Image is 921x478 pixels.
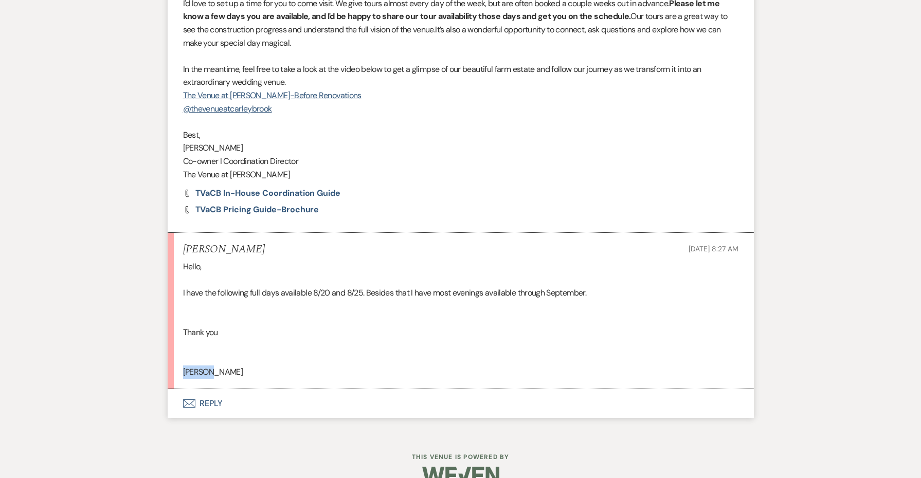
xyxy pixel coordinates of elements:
[183,169,290,180] span: The Venue at [PERSON_NAME]
[183,11,728,35] span: Our tours are a great way to see the construction progress and understand the full vision of the ...
[183,142,243,153] span: [PERSON_NAME]
[183,260,738,378] div: Hello, I have the following full days available 8/20 and 8/25. Besides that I have most evenings ...
[183,130,201,140] span: Best,
[168,389,754,418] button: Reply
[183,103,272,114] a: @thevenueatcarleybrook
[689,244,738,253] span: [DATE] 8:27 AM
[195,204,319,215] span: TVaCB Pricing Guide-Brochure
[183,156,299,167] span: Co-owner I Coordination Director
[183,243,265,256] h5: [PERSON_NAME]
[195,206,319,214] a: TVaCB Pricing Guide-Brochure
[183,90,362,101] a: The Venue at [PERSON_NAME]-Before Renovations
[195,189,340,197] a: TVaCB In-House Coordination Guide
[195,188,340,198] span: TVaCB In-House Coordination Guide
[183,64,701,88] span: In the meantime, feel free to take a look at the video below to get a glimpse of our beautiful fa...
[183,24,721,48] span: It’s also a wonderful opportunity to connect, ask questions and explore how we can make your spec...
